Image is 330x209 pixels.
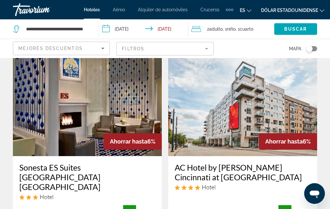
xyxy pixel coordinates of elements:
button: Toggle map [301,46,317,52]
div: 4 star Hotel [175,184,311,191]
button: Check-in date: Sep 5, 2025 Check-out date: Sep 6, 2025 [99,19,188,39]
button: Buscar [274,23,317,35]
a: Sonesta ES Suites [GEOGRAPHIC_DATA] [GEOGRAPHIC_DATA] [19,163,155,192]
span: Ahorrar hasta [265,138,303,145]
span: Buscar [284,26,307,32]
span: Mejores descuentos [18,46,83,51]
span: Hotel [202,184,216,191]
span: , 1 [223,25,236,34]
button: Cambiar moneda [261,5,324,15]
iframe: Botón para iniciar la ventana de mensajería [304,183,325,204]
span: Niño [227,26,236,32]
span: Mapa [289,44,301,53]
div: 6% [103,133,162,150]
a: Aéreo [113,7,125,12]
mat-select: Sort by [18,45,104,52]
span: Cuarto [240,26,253,32]
font: es [240,8,245,13]
img: Hotel image [13,53,162,156]
a: AC Hotel by [PERSON_NAME] Cincinnati at [GEOGRAPHIC_DATA] [175,163,311,182]
span: Ahorrar hasta [110,138,147,145]
div: 3 star Hotel [19,193,155,200]
a: Hoteles [84,7,100,12]
a: Travorium [13,1,77,18]
span: Hotel [40,193,53,200]
span: , 1 [236,25,253,34]
button: Cambiar idioma [240,5,251,15]
a: Alquiler de automóviles [138,7,188,12]
font: Dólar estadounidense [261,8,318,13]
button: Filter [116,42,213,56]
button: Elementos de navegación adicionales [226,5,233,15]
img: Hotel image [168,53,317,156]
button: Travelers: 2 adults, 1 child [188,19,274,39]
div: 6% [259,133,317,150]
span: Adulto [209,26,223,32]
span: 2 [207,25,223,34]
a: Cruceros [200,7,219,12]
